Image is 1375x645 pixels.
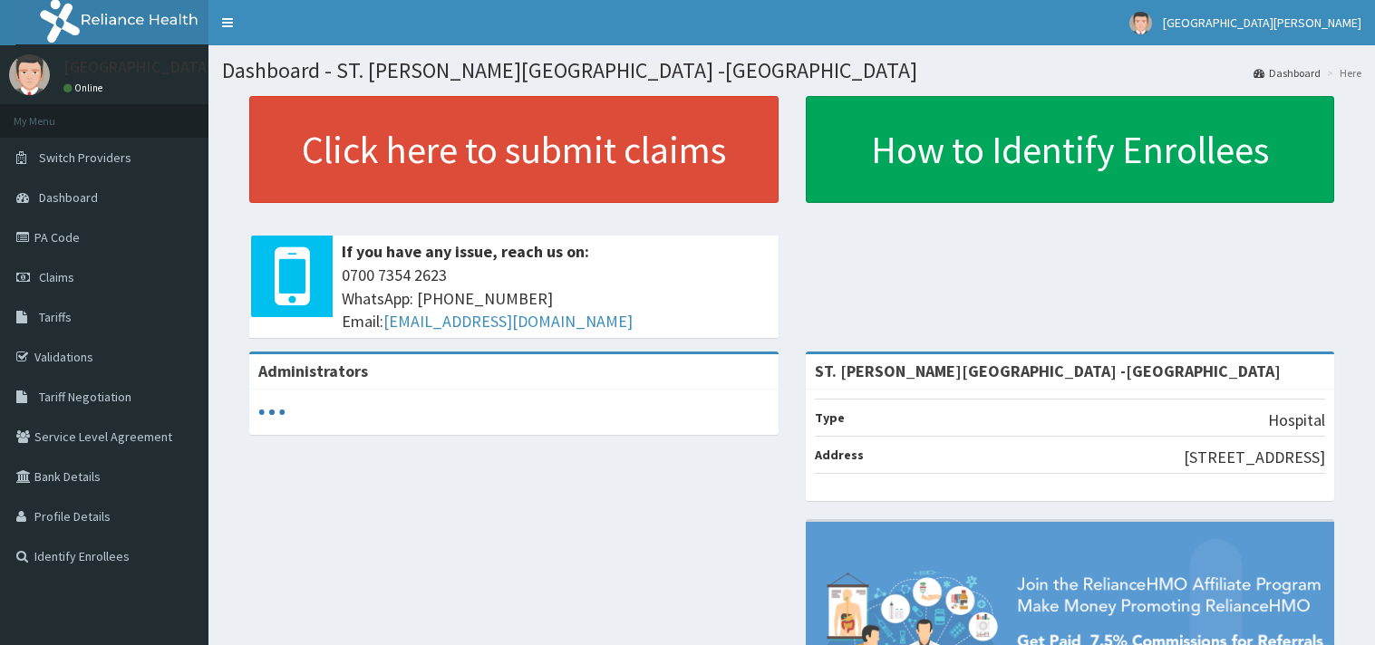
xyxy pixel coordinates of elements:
a: Online [63,82,107,94]
b: Administrators [258,361,368,381]
b: Type [815,409,845,426]
li: Here [1322,65,1361,81]
b: Address [815,447,864,463]
a: Click here to submit claims [249,96,779,203]
p: [STREET_ADDRESS] [1184,446,1325,469]
span: [GEOGRAPHIC_DATA][PERSON_NAME] [1163,14,1361,31]
span: Tariffs [39,309,72,325]
p: Hospital [1268,409,1325,432]
a: How to Identify Enrollees [806,96,1335,203]
span: Claims [39,269,74,285]
img: User Image [9,54,50,95]
strong: ST. [PERSON_NAME][GEOGRAPHIC_DATA] -[GEOGRAPHIC_DATA] [815,361,1281,381]
span: Tariff Negotiation [39,389,131,405]
span: Switch Providers [39,149,131,166]
span: 0700 7354 2623 WhatsApp: [PHONE_NUMBER] Email: [342,264,770,333]
h1: Dashboard - ST. [PERSON_NAME][GEOGRAPHIC_DATA] -[GEOGRAPHIC_DATA] [222,59,1361,82]
svg: audio-loading [258,399,286,426]
a: [EMAIL_ADDRESS][DOMAIN_NAME] [383,311,633,332]
p: [GEOGRAPHIC_DATA][PERSON_NAME] [63,59,332,75]
img: User Image [1129,12,1152,34]
b: If you have any issue, reach us on: [342,241,589,262]
a: Dashboard [1254,65,1321,81]
span: Dashboard [39,189,98,206]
